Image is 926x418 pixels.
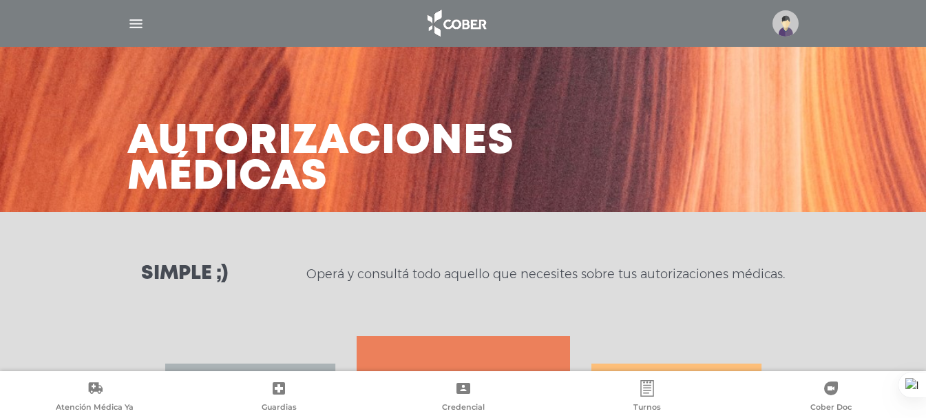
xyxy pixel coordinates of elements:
a: Atención Médica Ya [3,380,187,415]
a: Turnos [555,380,739,415]
span: Guardias [262,402,297,415]
a: Guardias [187,380,370,415]
h3: Autorizaciones médicas [127,124,514,196]
h3: Simple ;) [141,264,228,284]
img: profile-placeholder.svg [772,10,799,36]
span: Turnos [633,402,661,415]
img: Cober_menu-lines-white.svg [127,15,145,32]
p: Operá y consultá todo aquello que necesites sobre tus autorizaciones médicas. [306,266,785,282]
span: Credencial [442,402,485,415]
img: logo_cober_home-white.png [420,7,492,40]
span: Cober Doc [810,402,852,415]
a: Credencial [371,380,555,415]
a: Cober Doc [739,380,923,415]
span: Atención Médica Ya [56,402,134,415]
